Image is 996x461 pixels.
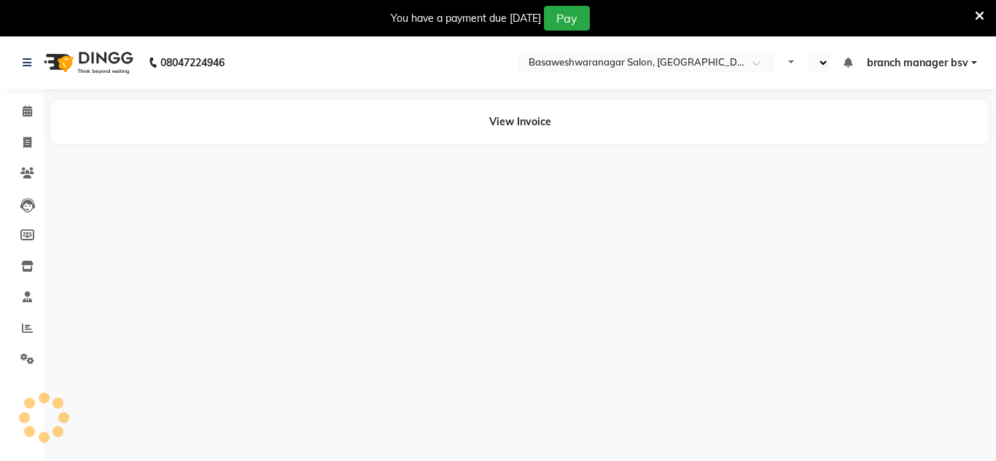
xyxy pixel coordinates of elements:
span: branch manager bsv [867,55,968,71]
button: Pay [544,6,590,31]
b: 08047224946 [160,42,225,83]
div: You have a payment due [DATE] [391,11,541,26]
div: View Invoice [51,100,989,144]
img: logo [37,42,137,83]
